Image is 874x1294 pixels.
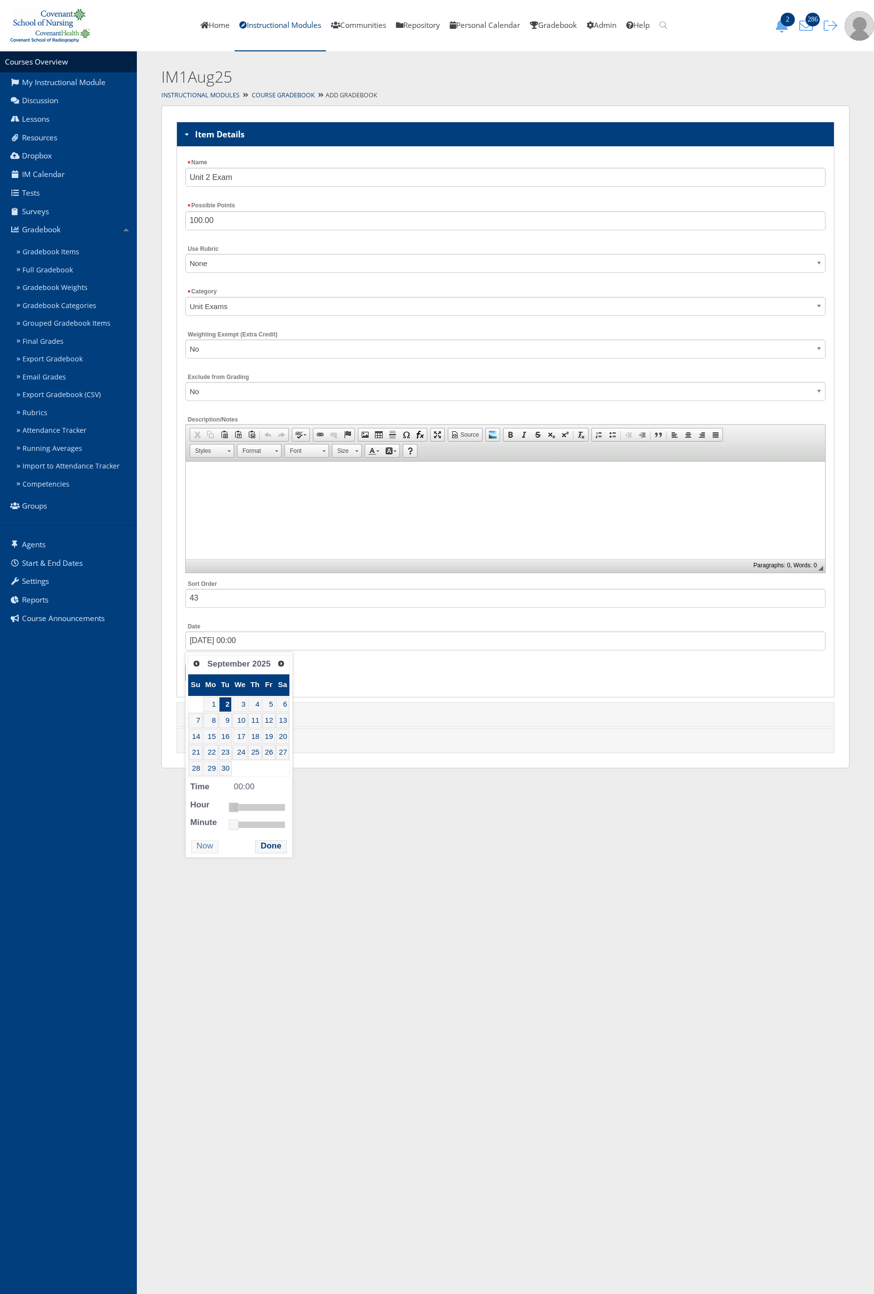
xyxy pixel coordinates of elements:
[219,761,232,776] a: 30
[189,761,202,776] a: 28
[606,428,619,441] a: Insert/Remove Bulleted List
[248,729,262,744] a: 18
[13,475,137,493] a: Competencies
[231,428,245,441] a: Paste as plain text
[233,729,248,744] a: 17
[189,713,202,728] a: 7
[796,19,820,33] button: 286
[292,428,309,441] a: Spell Check As You Type
[161,66,696,88] h2: IM1Aug25
[284,444,329,458] a: Font
[13,314,137,333] a: Grouped Gradebook Items
[531,428,545,441] a: Strikethrough
[13,296,137,314] a: Gradebook Categories
[233,697,248,712] a: 3
[13,403,137,422] a: Rubrics
[592,428,606,441] a: Insert/Remove Numbered List
[358,428,372,441] a: Add Image From Link
[203,745,218,760] a: 22
[13,457,137,475] a: Import to Attendance Tracker
[262,713,275,728] a: 12
[262,745,275,760] a: 26
[185,288,219,297] label: Category
[204,428,218,441] a: Copy
[219,745,232,760] a: 23
[176,702,834,727] h3: Student View
[278,680,287,689] span: Saturday
[448,428,482,441] a: Source
[818,566,823,571] span: Resize
[188,798,209,811] dt: Hour
[845,11,874,41] img: user-profile-default-picture.png
[13,422,137,440] a: Attendance Tracker
[219,713,232,728] a: 9
[248,697,262,712] a: 4
[185,202,238,211] label: Possible Points
[205,680,216,689] span: Monday
[13,350,137,368] a: Export Gradebook
[276,697,289,712] a: 6
[558,428,572,441] a: Superscript
[341,428,354,441] a: Anchor
[185,245,221,253] label: Use Rubric
[190,445,224,457] span: Styles
[753,562,817,569] div: Statistics
[753,562,817,569] span: Paragraphs: 0, Words: 0
[252,91,315,99] a: Course Gradebook
[203,697,218,712] a: 1
[781,13,795,26] span: 2
[503,428,517,441] a: Bold
[668,428,681,441] a: Align Left
[203,761,218,776] a: 29
[276,713,289,728] a: 13
[235,680,246,689] span: Wednesday
[185,623,203,631] label: Date
[233,745,248,760] a: 24
[234,780,285,793] dd: 00:00
[365,445,382,457] a: Text Color
[399,428,413,441] a: Insert Special Character
[189,656,204,671] a: Prev
[238,445,272,457] span: Format
[248,713,262,728] a: 11
[265,680,272,689] span: Friday
[276,729,289,744] a: 20
[262,729,275,744] a: 19
[276,745,289,760] a: 27
[386,428,399,441] a: Insert Horizontal Line
[218,428,231,441] a: Paste
[275,428,288,441] a: Redo
[652,428,665,441] a: Block Quote
[188,816,217,829] dt: Minute
[431,428,444,441] a: Maximize
[250,680,260,689] span: Thursday
[13,386,137,404] a: Export Gradebook (CSV)
[574,428,588,441] a: Remove Format
[332,445,352,457] span: Size
[695,428,709,441] a: Align Right
[622,428,635,441] a: Decrease Indent
[313,428,327,441] a: Link
[517,428,531,441] a: Italic
[191,840,218,853] button: Now
[806,13,820,26] span: 286
[332,444,362,458] a: Size
[207,659,250,669] span: September
[203,713,218,728] a: 8
[176,728,834,753] h3: Discussion Post Mapping
[372,428,386,441] a: Table
[252,659,271,669] span: 2025
[221,680,229,689] span: Tuesday
[486,428,500,441] a: Add Image From Repository
[277,660,285,668] span: Next
[709,428,722,441] a: Justify
[382,445,399,457] a: Background Color
[245,428,259,441] a: Paste from Word
[13,243,137,261] a: Gradebook Items
[635,428,649,441] a: Increase Indent
[185,416,240,424] label: Description/Notes
[219,729,232,744] a: 16
[771,19,796,33] button: 2
[13,261,137,279] a: Full Gradebook
[13,332,137,350] a: Final Grades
